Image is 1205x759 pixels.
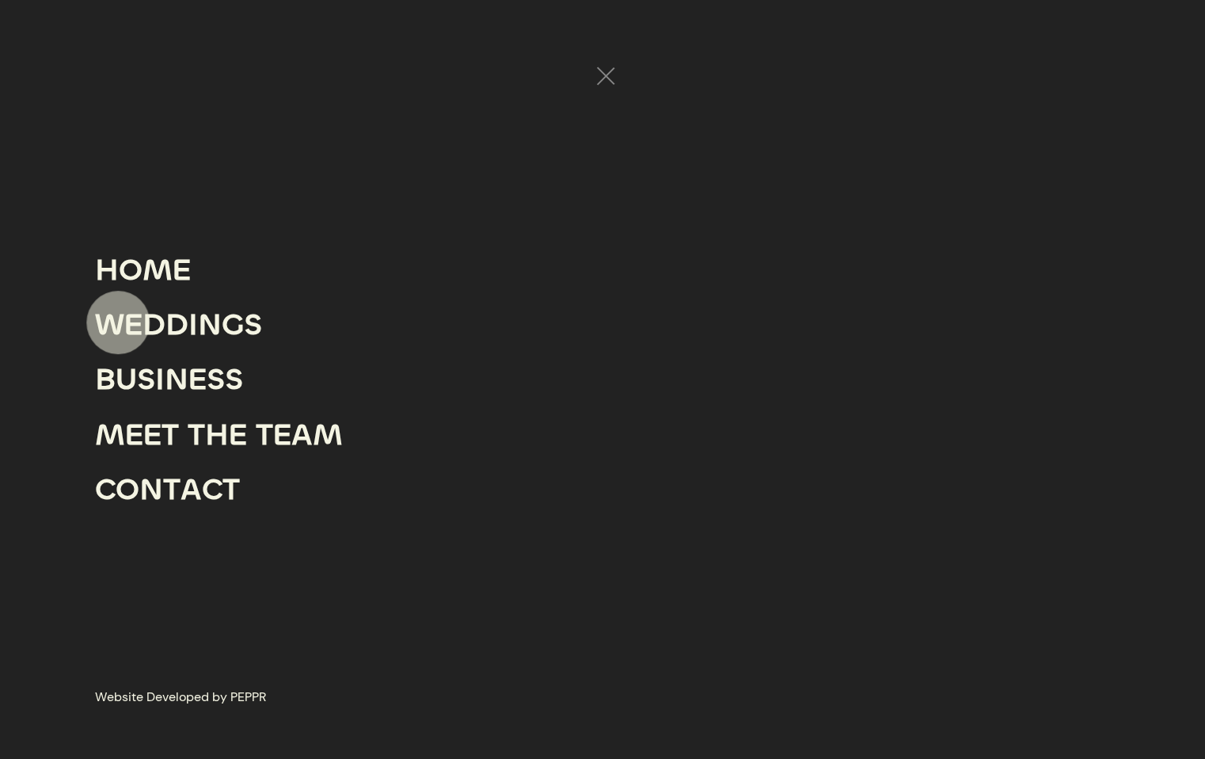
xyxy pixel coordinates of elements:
div: O [119,242,143,297]
div: E [125,407,143,462]
div: N [198,297,222,352]
div: S [244,297,262,352]
a: CONTACT [95,462,240,517]
div: H [205,407,229,462]
a: MEET THE TEAM [95,407,343,462]
div: M [143,242,173,297]
div: C [202,462,222,517]
div: H [95,242,119,297]
a: HOME [95,242,191,297]
div: S [225,352,243,406]
div: T [256,407,273,462]
div: B [95,352,116,406]
div: E [143,407,162,462]
a: BUSINESS [95,352,243,406]
div: O [116,462,139,517]
div: G [222,297,244,352]
div: M [313,407,343,462]
a: WEDDINGS [95,297,262,352]
div: I [155,352,165,406]
div: E [273,407,291,462]
div: T [222,462,240,517]
div: S [137,352,155,406]
div: E [124,297,143,352]
div: M [95,407,125,462]
div: T [188,407,205,462]
div: I [188,297,198,352]
div: S [207,352,225,406]
div: D [165,297,188,352]
div: E [229,407,247,462]
div: T [162,407,179,462]
div: N [165,352,188,406]
div: W [95,297,124,352]
div: E [173,242,191,297]
a: Website Developed by PEPPR [95,686,266,708]
div: A [291,407,313,462]
div: E [188,352,207,406]
div: C [95,462,116,517]
div: T [163,462,181,517]
div: U [116,352,137,406]
div: A [181,462,202,517]
div: D [143,297,165,352]
div: N [139,462,163,517]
